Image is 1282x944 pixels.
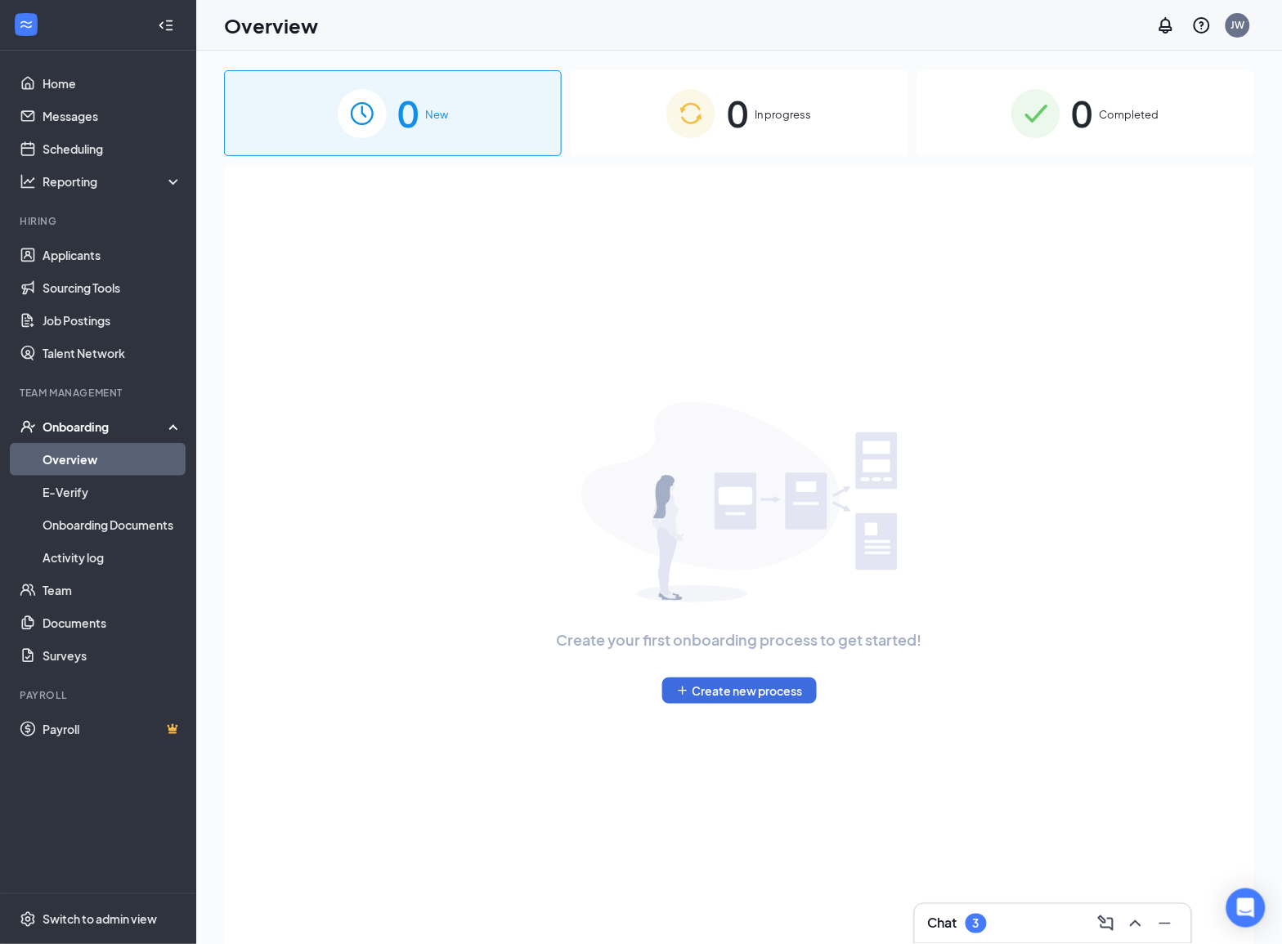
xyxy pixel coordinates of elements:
[727,85,748,141] span: 0
[43,337,182,369] a: Talent Network
[43,541,182,574] a: Activity log
[43,418,168,435] div: Onboarding
[1096,914,1116,933] svg: ComposeMessage
[43,100,182,132] a: Messages
[1126,914,1145,933] svg: ChevronUp
[43,67,182,100] a: Home
[1123,910,1149,937] button: ChevronUp
[43,574,182,606] a: Team
[662,678,817,704] button: PlusCreate new process
[43,606,182,639] a: Documents
[1156,16,1176,35] svg: Notifications
[20,214,179,228] div: Hiring
[755,106,811,123] span: In progress
[1231,18,1245,32] div: JW
[426,106,449,123] span: New
[43,476,182,508] a: E-Verify
[1100,106,1159,123] span: Completed
[928,915,957,933] h3: Chat
[43,304,182,337] a: Job Postings
[20,418,36,435] svg: UserCheck
[224,11,318,39] h1: Overview
[20,386,179,400] div: Team Management
[1093,910,1119,937] button: ComposeMessage
[1226,888,1266,928] div: Open Intercom Messenger
[18,16,34,33] svg: WorkstreamLogo
[43,132,182,165] a: Scheduling
[1072,85,1093,141] span: 0
[43,239,182,271] a: Applicants
[20,688,179,702] div: Payroll
[158,17,174,34] svg: Collapse
[1155,914,1175,933] svg: Minimize
[43,713,182,745] a: PayrollCrown
[20,173,36,190] svg: Analysis
[1192,16,1212,35] svg: QuestionInfo
[43,271,182,304] a: Sourcing Tools
[398,85,419,141] span: 0
[43,173,183,190] div: Reporting
[20,911,36,928] svg: Settings
[43,639,182,672] a: Surveys
[557,629,922,651] span: Create your first onboarding process to get started!
[973,917,979,931] div: 3
[1152,910,1178,937] button: Minimize
[43,911,157,928] div: Switch to admin view
[676,684,689,697] svg: Plus
[43,443,182,476] a: Overview
[43,508,182,541] a: Onboarding Documents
